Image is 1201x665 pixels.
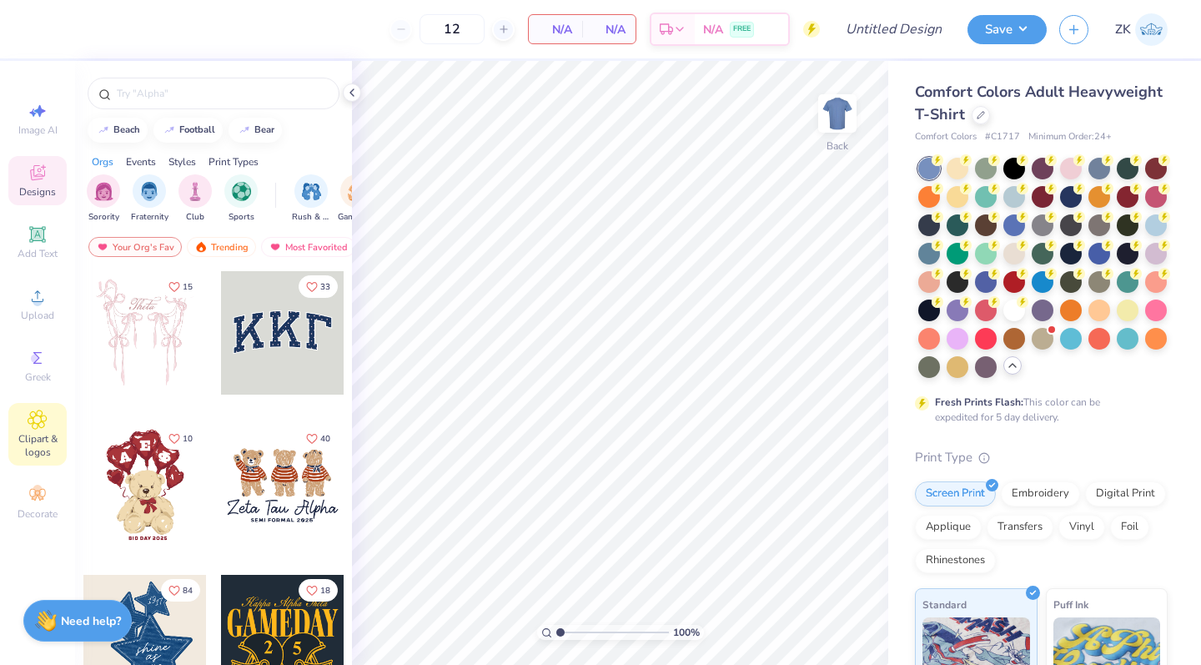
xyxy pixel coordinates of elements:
[131,174,168,224] div: filter for Fraternity
[229,118,282,143] button: bear
[168,154,196,169] div: Styles
[987,515,1053,540] div: Transfers
[292,174,330,224] div: filter for Rush & Bid
[299,579,338,602] button: Like
[320,587,330,595] span: 18
[115,85,329,102] input: Try "Alpha"
[539,21,572,38] span: N/A
[985,130,1020,144] span: # C1717
[1115,20,1131,39] span: ZK
[19,185,56,199] span: Designs
[88,237,182,257] div: Your Org's Fav
[187,237,256,257] div: Trending
[592,21,626,38] span: N/A
[338,174,376,224] button: filter button
[967,15,1047,44] button: Save
[915,130,977,144] span: Comfort Colors
[131,211,168,224] span: Fraternity
[229,211,254,224] span: Sports
[269,241,282,253] img: most_fav.gif
[18,507,58,521] span: Decorate
[163,125,176,135] img: trend_line.gif
[194,241,208,253] img: trending.gif
[88,211,119,224] span: Sorority
[915,548,996,573] div: Rhinestones
[915,481,996,506] div: Screen Print
[232,182,251,201] img: Sports Image
[96,241,109,253] img: most_fav.gif
[21,309,54,322] span: Upload
[25,370,51,384] span: Greek
[183,435,193,443] span: 10
[113,125,140,134] div: beach
[97,125,110,135] img: trend_line.gif
[140,182,158,201] img: Fraternity Image
[1115,13,1168,46] a: ZK
[186,211,204,224] span: Club
[18,123,58,137] span: Image AI
[320,435,330,443] span: 40
[348,182,367,201] img: Game Day Image
[299,275,338,298] button: Like
[87,174,120,224] div: filter for Sorority
[178,174,212,224] button: filter button
[338,174,376,224] div: filter for Game Day
[915,82,1163,124] span: Comfort Colors Adult Heavyweight T-Shirt
[302,182,321,201] img: Rush & Bid Image
[179,125,215,134] div: football
[935,395,1023,409] strong: Fresh Prints Flash:
[915,448,1168,467] div: Print Type
[1110,515,1149,540] div: Foil
[821,97,854,130] img: Back
[827,139,848,154] div: Back
[224,174,258,224] div: filter for Sports
[1135,13,1168,46] img: Zara Khokhar
[153,118,223,143] button: football
[126,154,156,169] div: Events
[338,211,376,224] span: Game Day
[1058,515,1105,540] div: Vinyl
[254,125,274,134] div: bear
[178,174,212,224] div: filter for Club
[92,154,113,169] div: Orgs
[1001,481,1080,506] div: Embroidery
[209,154,259,169] div: Print Types
[915,515,982,540] div: Applique
[161,427,200,450] button: Like
[183,587,193,595] span: 84
[183,283,193,291] span: 15
[94,182,113,201] img: Sorority Image
[87,174,120,224] button: filter button
[61,613,121,629] strong: Need help?
[186,182,204,201] img: Club Image
[1028,130,1112,144] span: Minimum Order: 24 +
[131,174,168,224] button: filter button
[320,283,330,291] span: 33
[8,432,67,459] span: Clipart & logos
[161,579,200,602] button: Like
[299,427,338,450] button: Like
[224,174,258,224] button: filter button
[673,625,700,640] span: 100 %
[261,237,355,257] div: Most Favorited
[922,596,967,613] span: Standard
[420,14,485,44] input: – –
[1085,481,1166,506] div: Digital Print
[161,275,200,298] button: Like
[733,23,751,35] span: FREE
[18,247,58,260] span: Add Text
[832,13,955,46] input: Untitled Design
[292,211,330,224] span: Rush & Bid
[1053,596,1088,613] span: Puff Ink
[292,174,330,224] button: filter button
[88,118,148,143] button: beach
[238,125,251,135] img: trend_line.gif
[935,395,1140,425] div: This color can be expedited for 5 day delivery.
[703,21,723,38] span: N/A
